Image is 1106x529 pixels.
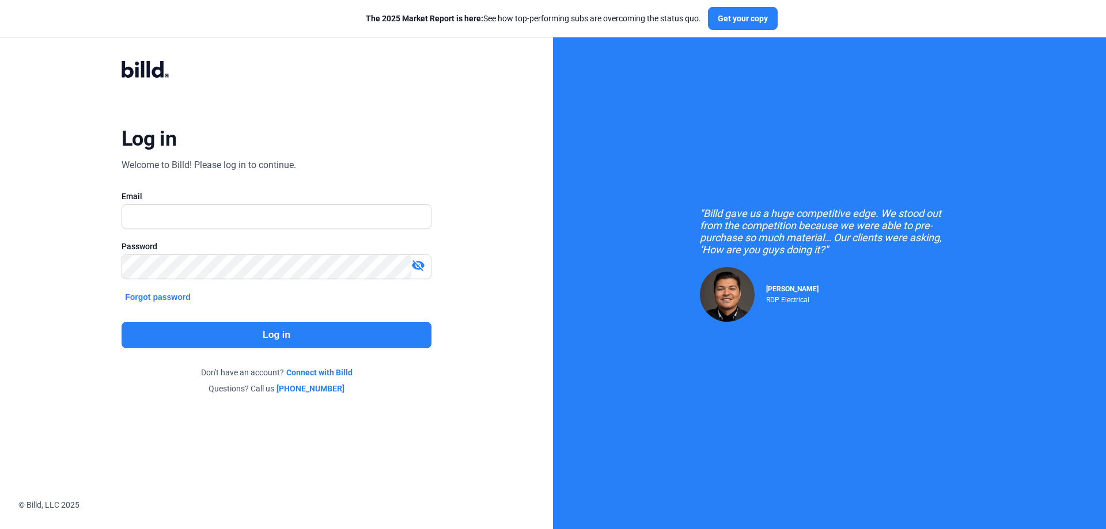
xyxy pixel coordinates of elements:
div: Don't have an account? [122,367,431,378]
button: Forgot password [122,291,194,303]
mat-icon: visibility_off [411,258,425,272]
a: Connect with Billd [286,367,353,378]
div: Questions? Call us [122,383,431,394]
div: Password [122,241,431,252]
a: [PHONE_NUMBER] [276,383,344,394]
span: The 2025 Market Report is here: [366,14,483,23]
div: Email [122,191,431,202]
button: Log in [122,322,431,348]
div: See how top-performing subs are overcoming the status quo. [366,13,701,24]
div: Log in [122,126,176,151]
span: [PERSON_NAME] [766,285,819,293]
div: "Billd gave us a huge competitive edge. We stood out from the competition because we were able to... [700,207,959,256]
img: Raul Pacheco [700,267,755,322]
div: Welcome to Billd! Please log in to continue. [122,158,296,172]
button: Get your copy [708,7,778,30]
div: RDP Electrical [766,293,819,304]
